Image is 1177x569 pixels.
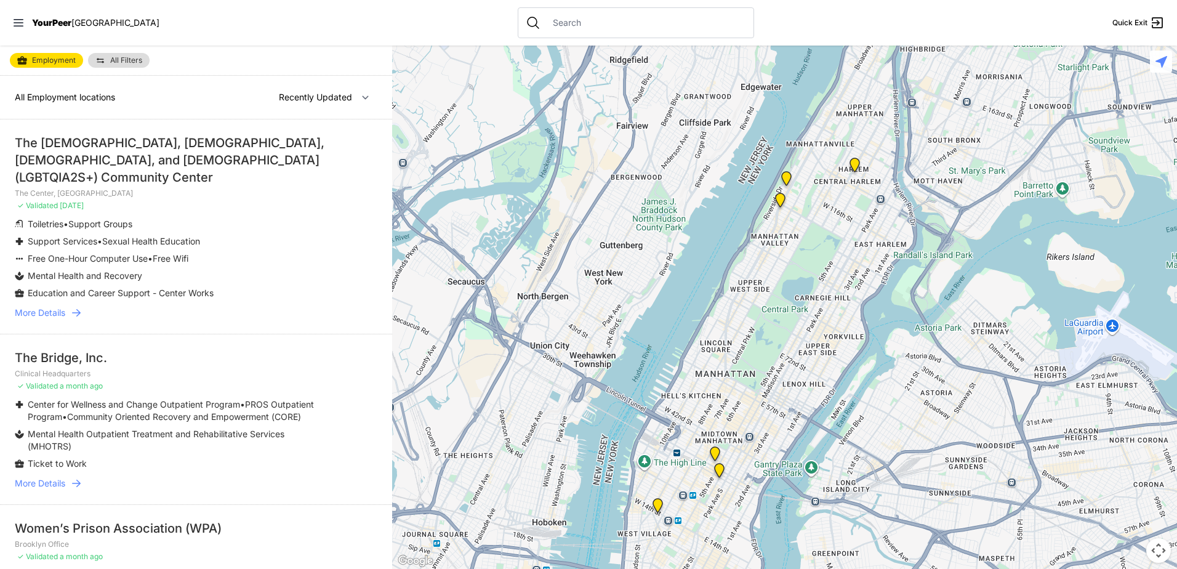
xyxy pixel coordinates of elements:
[68,219,132,229] span: Support Groups
[15,188,377,198] p: The Center, [GEOGRAPHIC_DATA]
[60,201,84,210] span: [DATE]
[15,369,377,379] p: Clinical Headquarters
[153,253,188,264] span: Free Wifi
[32,55,76,65] span: Employment
[32,17,71,28] span: YourPeer
[15,307,377,319] a: More Details
[17,552,58,561] span: ✓ Validated
[650,498,665,518] div: The Center, Main Building
[102,236,200,246] span: Sexual Health Education
[15,477,65,490] span: More Details
[1112,18,1147,28] span: Quick Exit
[60,552,103,561] span: a month ago
[97,236,102,246] span: •
[10,53,83,68] a: Employment
[28,219,63,229] span: Toiletries
[28,399,240,410] span: Center for Wellness and Change Outpatient Program
[17,201,58,210] span: ✓ Validated
[17,381,58,390] span: ✓ Validated
[395,553,436,569] a: Open this area in Google Maps (opens a new window)
[88,53,150,68] a: All Filters
[60,381,103,390] span: a month ago
[847,158,862,177] div: Oberia Dempsey Multi Services Center
[15,520,377,537] div: Women’s Prison Association (WPA)
[28,236,97,246] span: Support Services
[15,349,377,366] div: The Bridge, Inc.
[1112,15,1165,30] a: Quick Exit
[15,539,377,549] p: Brooklyn Office
[545,17,746,29] input: Search
[1146,538,1171,563] button: Map camera controls
[28,270,142,281] span: Mental Health and Recovery
[67,411,301,422] span: Community Oriented Recovery and Empowerment (CORE)
[712,463,727,483] div: Greater New York City
[62,411,67,422] span: •
[395,553,436,569] img: Google
[28,429,284,451] span: Mental Health Outpatient Treatment and Rehabilitative Services (MHOTRS)
[148,253,153,264] span: •
[28,288,214,298] span: Education and Career Support - Center Works
[15,92,115,102] span: All Employment locations
[63,219,68,229] span: •
[15,134,377,186] div: The [DEMOGRAPHIC_DATA], [DEMOGRAPHIC_DATA], [DEMOGRAPHIC_DATA], and [DEMOGRAPHIC_DATA] (LGBTQIA2S...
[773,193,788,212] div: Clinical Headquarters
[28,253,148,264] span: Free One-Hour Computer Use
[110,57,142,64] span: All Filters
[32,19,159,26] a: YourPeer[GEOGRAPHIC_DATA]
[71,17,159,28] span: [GEOGRAPHIC_DATA]
[15,477,377,490] a: More Details
[15,307,65,319] span: More Details
[28,458,87,469] span: Ticket to Work
[240,399,245,410] span: •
